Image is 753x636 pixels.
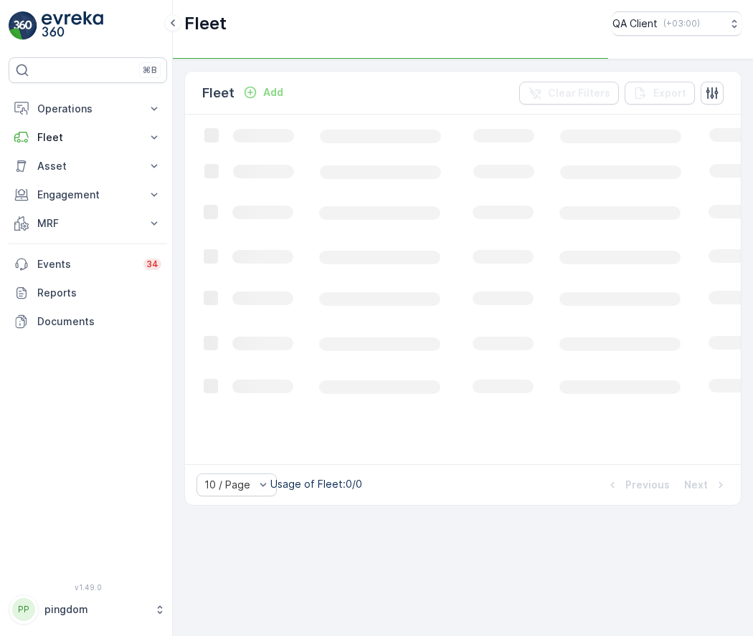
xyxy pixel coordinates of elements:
[9,180,167,209] button: Engagement
[9,583,167,592] span: v 1.49.0
[146,259,158,270] p: 34
[9,11,37,40] img: logo
[37,257,135,271] p: Events
[37,130,138,145] p: Fleet
[37,314,161,329] p: Documents
[12,598,35,621] div: PP
[37,188,138,202] p: Engagement
[9,209,167,238] button: MRF
[9,95,167,123] button: Operations
[202,83,235,103] p: Fleet
[263,85,283,100] p: Add
[548,86,610,100] p: Clear Filters
[37,159,138,173] p: Asset
[9,250,167,279] a: Events34
[42,11,103,40] img: logo_light-DOdMpM7g.png
[612,11,742,36] button: QA Client(+03:00)
[519,82,619,105] button: Clear Filters
[9,123,167,152] button: Fleet
[604,476,671,493] button: Previous
[663,18,700,29] p: ( +03:00 )
[684,478,708,492] p: Next
[9,594,167,625] button: PPpingdom
[44,602,147,617] p: pingdom
[143,64,157,76] p: ⌘B
[683,476,729,493] button: Next
[9,152,167,180] button: Asset
[37,216,138,231] p: MRF
[9,279,167,307] a: Reports
[37,102,138,116] p: Operations
[653,86,686,100] p: Export
[184,12,227,35] p: Fleet
[625,82,695,105] button: Export
[270,477,362,491] p: Usage of Fleet : 0/0
[237,84,289,101] button: Add
[9,307,167,336] a: Documents
[625,478,670,492] p: Previous
[612,16,658,31] p: QA Client
[37,286,161,300] p: Reports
